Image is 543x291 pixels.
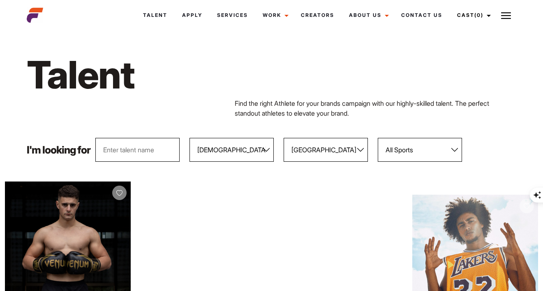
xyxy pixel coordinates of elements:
[27,51,308,98] h1: Talent
[293,4,342,26] a: Creators
[394,4,450,26] a: Contact Us
[474,12,483,18] span: (0)
[210,4,255,26] a: Services
[235,98,516,118] p: Find the right Athlete for your brands campaign with our highly-skilled talent. The perfect stand...
[95,138,180,162] input: Enter talent name
[27,7,43,23] img: cropped-aefm-brand-fav-22-square.png
[175,4,210,26] a: Apply
[136,4,175,26] a: Talent
[27,145,90,155] p: I'm looking for
[450,4,496,26] a: Cast(0)
[255,4,293,26] a: Work
[342,4,394,26] a: About Us
[501,11,511,21] img: Burger icon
